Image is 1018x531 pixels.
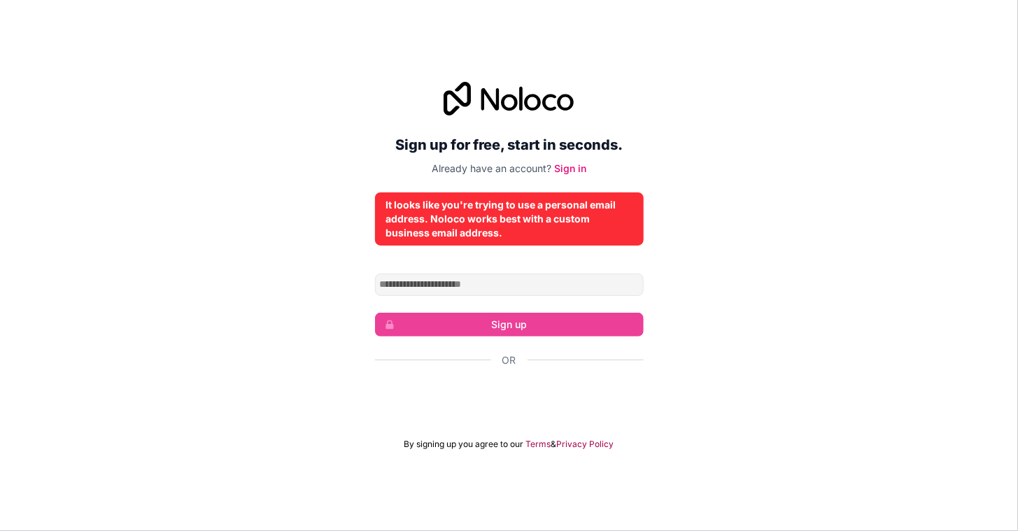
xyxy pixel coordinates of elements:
span: Or [502,353,516,367]
h2: Sign up for free, start in seconds. [375,132,644,157]
button: Sign up [375,313,644,337]
a: Terms [526,439,551,450]
input: Email address [375,274,644,296]
a: Sign in [554,162,586,174]
a: Privacy Policy [557,439,614,450]
iframe: Sign in with Google Button [368,383,651,413]
span: By signing up you agree to our [404,439,524,450]
span: Already have an account? [432,162,551,174]
div: It looks like you're trying to use a personal email address. Noloco works best with a custom busi... [386,198,632,240]
span: & [551,439,557,450]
